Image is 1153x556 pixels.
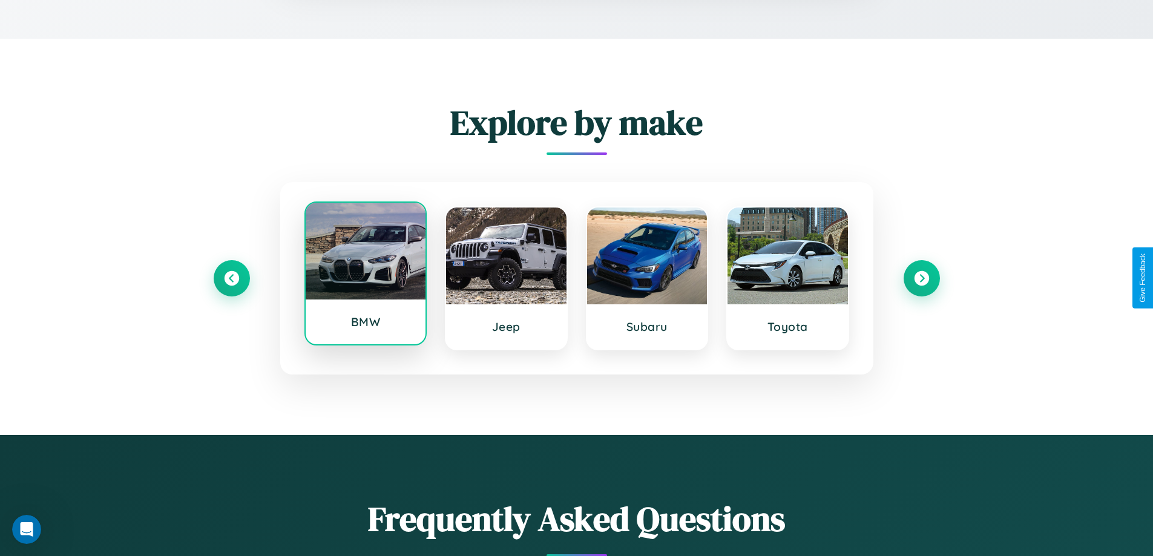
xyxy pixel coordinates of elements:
[214,99,940,146] h2: Explore by make
[12,515,41,544] iframe: Intercom live chat
[458,319,554,334] h3: Jeep
[740,319,836,334] h3: Toyota
[318,315,414,329] h3: BMW
[599,319,695,334] h3: Subaru
[1138,253,1147,303] div: Give Feedback
[214,495,940,542] h2: Frequently Asked Questions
